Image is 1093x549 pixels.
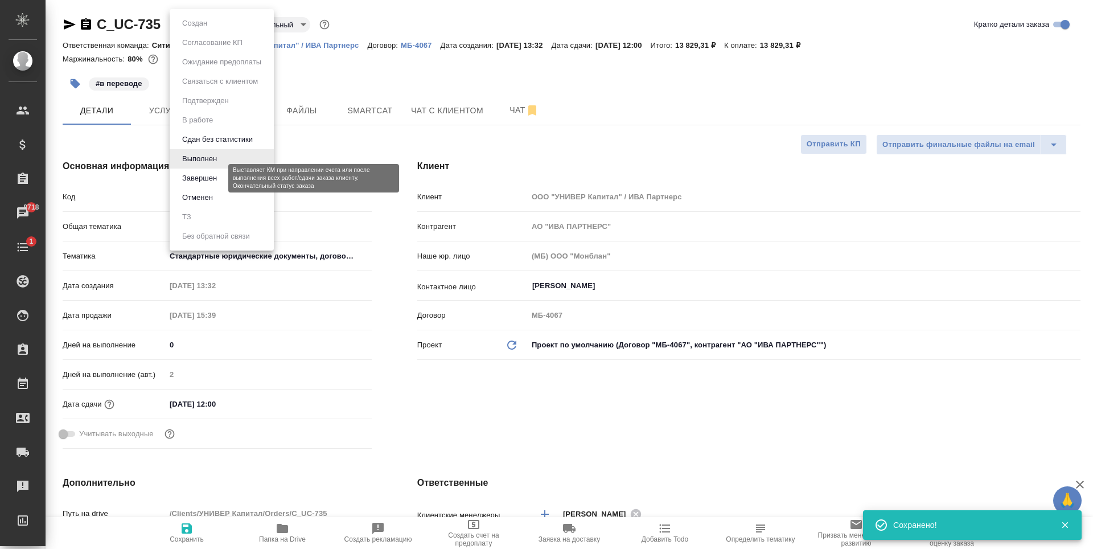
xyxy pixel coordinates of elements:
[179,17,211,30] button: Создан
[179,172,220,185] button: Завершен
[179,211,195,223] button: ТЗ
[179,114,216,126] button: В работе
[179,75,261,88] button: Связаться с клиентом
[179,133,256,146] button: Сдан без статистики
[179,153,220,165] button: Выполнен
[179,56,265,68] button: Ожидание предоплаты
[179,191,216,204] button: Отменен
[179,230,253,243] button: Без обратной связи
[893,519,1043,531] div: Сохранено!
[1053,520,1076,530] button: Закрыть
[179,95,232,107] button: Подтвержден
[179,36,246,49] button: Согласование КП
